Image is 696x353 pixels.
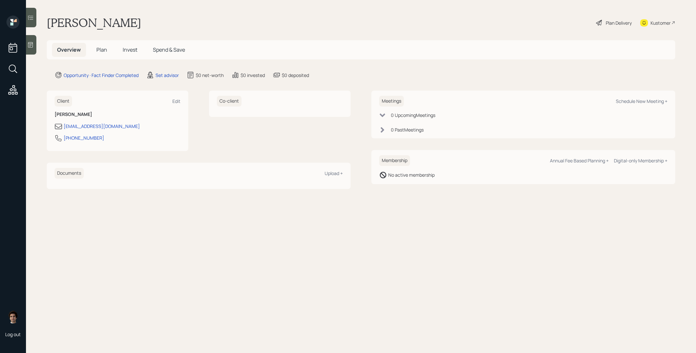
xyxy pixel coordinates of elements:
div: Plan Delivery [606,19,632,26]
div: Kustomer [651,19,671,26]
h6: Client [55,96,72,107]
div: Log out [5,331,21,337]
span: Plan [96,46,107,53]
div: Schedule New Meeting + [616,98,667,104]
div: Edit [172,98,180,104]
img: harrison-schaefer-headshot-2.png [6,310,19,323]
div: [EMAIL_ADDRESS][DOMAIN_NAME] [64,123,140,130]
span: Overview [57,46,81,53]
div: $0 deposited [282,72,309,79]
div: 0 Upcoming Meeting s [391,112,435,119]
h6: Documents [55,168,84,179]
div: [PHONE_NUMBER] [64,134,104,141]
span: Invest [123,46,137,53]
div: Opportunity · Fact Finder Completed [64,72,139,79]
div: No active membership [388,171,435,178]
h1: [PERSON_NAME] [47,16,141,30]
div: Annual Fee Based Planning + [550,158,609,164]
span: Spend & Save [153,46,185,53]
div: Set advisor [155,72,179,79]
h6: [PERSON_NAME] [55,112,180,117]
div: Digital-only Membership + [614,158,667,164]
div: 0 Past Meeting s [391,126,424,133]
h6: Meetings [379,96,404,107]
div: $0 net-worth [196,72,224,79]
div: $0 invested [241,72,265,79]
h6: Membership [379,155,410,166]
div: Upload + [325,170,343,176]
h6: Co-client [217,96,242,107]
